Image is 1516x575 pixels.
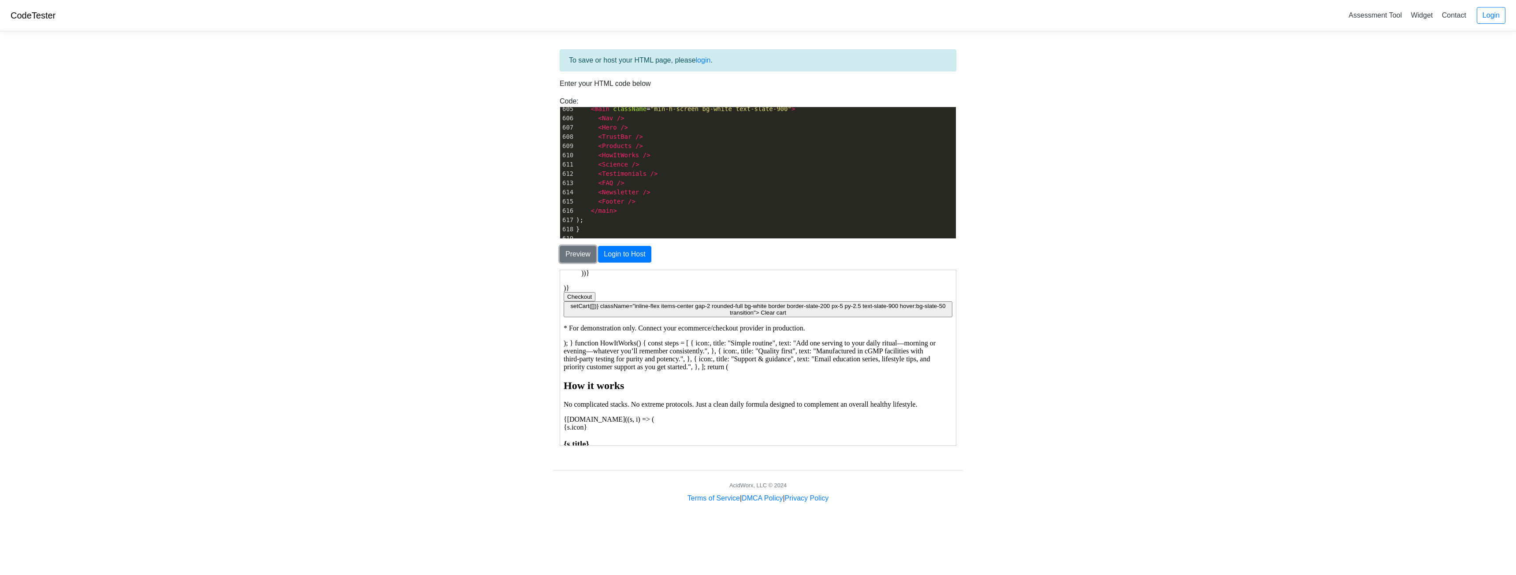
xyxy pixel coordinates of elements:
[4,31,392,47] button: setCart([])} className="inline-flex items-center gap-2 rounded-full bg-white border border-slate-...
[576,105,795,112] span: =
[598,170,602,177] span: <
[621,124,628,131] span: />
[4,130,392,138] p: No complicated stacks. No extreme protocols. Just a clean daily formula designed to complement an...
[617,115,624,122] span: />
[613,105,647,112] span: className
[598,198,602,205] span: <
[560,246,596,263] button: Preview
[598,152,602,159] span: <
[560,141,574,151] div: 609
[560,225,574,234] div: 618
[696,56,711,64] a: login
[598,179,602,186] span: <
[687,494,740,502] a: Terms of Service
[602,198,624,205] span: Footer
[791,105,795,112] span: >
[650,105,791,112] span: "min-h-screen bg-white text-slate-900"
[635,142,643,149] span: />
[560,104,574,114] div: 605
[560,160,574,169] div: 611
[560,234,574,243] div: 619
[598,189,602,196] span: <
[598,142,602,149] span: <
[591,105,595,112] span: <
[560,151,574,160] div: 610
[602,189,639,196] span: Newsletter
[602,170,647,177] span: Testimonials
[602,152,639,159] span: HowItWorks
[635,133,643,140] span: />
[591,207,598,214] span: </
[560,188,574,197] div: 614
[742,494,783,502] a: DMCA Policy
[602,115,613,122] span: Nav
[643,189,650,196] span: />
[650,170,658,177] span: />
[613,207,617,214] span: >
[602,179,613,186] span: FAQ
[602,161,628,168] span: Science
[1407,8,1436,22] a: Widget
[560,114,574,123] div: 606
[560,49,956,71] div: To save or host your HTML page, please .
[1345,8,1405,22] a: Assessment Tool
[617,179,624,186] span: />
[576,226,580,233] span: }
[576,216,583,223] span: );
[553,96,963,239] div: Code:
[729,481,787,490] div: AcidWorx, LLC © 2024
[560,206,574,215] div: 616
[632,161,639,168] span: />
[602,142,632,149] span: Products
[560,197,574,206] div: 615
[598,124,602,131] span: <
[598,161,602,168] span: <
[598,207,613,214] span: main
[602,133,632,140] span: TrustBar
[560,78,956,89] p: Enter your HTML code below
[1438,8,1470,22] a: Contact
[11,11,56,20] a: CodeTester
[4,145,392,210] div: {[DOMAIN_NAME]((s, i) => ( ))}
[643,152,650,159] span: />
[4,54,392,62] p: * For demonstration only. Connect your ecommerce/checkout provider in production.
[560,169,574,178] div: 612
[560,123,574,132] div: 607
[687,493,829,504] div: | |
[598,115,602,122] span: <
[4,153,392,161] div: {s.icon}
[560,178,574,188] div: 613
[598,246,651,263] button: Login to Host
[785,494,829,502] a: Privacy Policy
[628,198,635,205] span: />
[4,22,35,31] button: Checkout
[4,110,392,122] h2: How it works
[560,132,574,141] div: 608
[602,124,617,131] span: Hero
[4,169,392,179] h3: {s.title}
[560,215,574,225] div: 617
[1477,7,1505,24] a: Login
[595,105,609,112] span: main
[598,133,602,140] span: <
